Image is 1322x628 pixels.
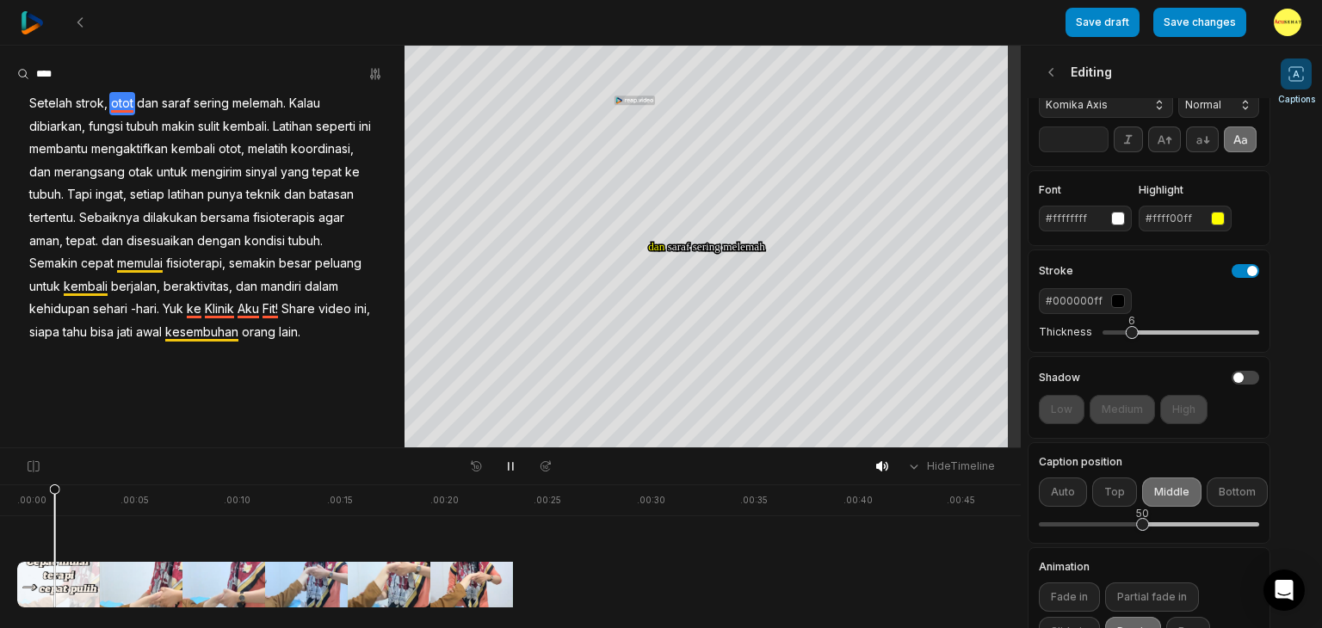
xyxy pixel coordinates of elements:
[217,138,246,161] span: otot,
[166,183,206,206] span: latihan
[1039,288,1132,314] button: #000000ff
[244,161,279,184] span: sinyal
[261,298,280,321] span: Fit!
[1039,266,1073,276] h4: Stroke
[128,183,166,206] span: setiap
[91,298,129,321] span: sehari
[279,161,311,184] span: yang
[53,161,127,184] span: merangsang
[90,138,170,161] span: mengaktifkan
[199,206,251,230] span: bersama
[1105,582,1199,612] button: Partial fade in
[65,183,94,206] span: Tapi
[195,230,243,253] span: dengan
[1092,477,1137,507] button: Top
[160,92,192,115] span: saraf
[271,115,314,139] span: Latihan
[240,321,277,344] span: orang
[243,230,287,253] span: kondisi
[1128,313,1135,329] div: 6
[251,206,317,230] span: fisioterapis
[1039,582,1100,612] button: Fade in
[28,92,74,115] span: Setelah
[115,252,164,275] span: memulai
[170,138,217,161] span: kembali
[1178,92,1259,118] button: Normal
[94,183,128,206] span: ingat,
[1039,372,1080,383] h4: Shadow
[1207,477,1268,507] button: Bottom
[1142,477,1202,507] button: Middle
[189,161,244,184] span: mengirim
[206,183,244,206] span: punya
[134,321,164,344] span: awal
[259,275,303,299] span: mandiri
[28,298,91,321] span: kehidupan
[196,115,221,139] span: sulit
[289,138,355,161] span: koordinasi,
[164,321,240,344] span: kesembuhan
[125,115,160,139] span: tubuh
[164,252,227,275] span: fisioterapi,
[79,252,115,275] span: cepat
[246,138,289,161] span: melatih
[234,275,259,299] span: dan
[1090,395,1155,424] button: Medium
[160,115,196,139] span: makin
[1139,206,1232,231] button: #ffff00ff
[28,115,87,139] span: dibiarkan,
[28,252,79,275] span: Semakin
[277,321,302,344] span: lain.
[1039,562,1259,572] label: Animation
[115,321,134,344] span: jati
[109,92,135,115] span: otot
[141,206,199,230] span: dilakukan
[87,115,125,139] span: fungsi
[155,161,189,184] span: untuk
[185,298,203,321] span: ke
[1153,8,1246,37] button: Save changes
[901,453,1000,479] button: HideTimeline
[1039,395,1084,424] button: Low
[77,206,141,230] span: Sebaiknya
[1136,506,1149,521] div: 50
[221,115,271,139] span: kembali.
[353,298,372,321] span: ini,
[135,92,160,115] span: dan
[61,321,89,344] span: tahu
[65,230,100,253] span: tepat.
[1039,457,1259,467] label: Caption position
[28,161,53,184] span: dan
[1278,93,1315,106] span: Captions
[28,275,62,299] span: untuk
[1039,185,1132,195] label: Font
[357,115,373,139] span: ini
[236,298,261,321] span: Aku
[74,92,109,115] span: strok,
[28,230,65,253] span: aman,
[314,115,357,139] span: seperti
[125,230,195,253] span: disesuaikan
[1139,185,1232,195] label: Highlight
[162,275,234,299] span: beraktivitas,
[161,298,185,321] span: Yuk
[192,92,231,115] span: sering
[28,206,77,230] span: tertentu.
[317,206,346,230] span: agar
[280,298,317,321] span: Share
[244,183,282,206] span: teknik
[303,275,340,299] span: dalam
[1263,570,1305,611] div: Open Intercom Messenger
[1160,395,1208,424] button: High
[307,183,355,206] span: batasan
[62,275,109,299] span: kembali
[282,183,307,206] span: dan
[89,321,115,344] span: bisa
[313,252,363,275] span: peluang
[28,321,61,344] span: siapa
[231,92,287,115] span: melemah.
[277,252,313,275] span: besar
[21,11,44,34] img: reap
[311,161,343,184] span: tepat
[1039,206,1132,231] button: #ffffffff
